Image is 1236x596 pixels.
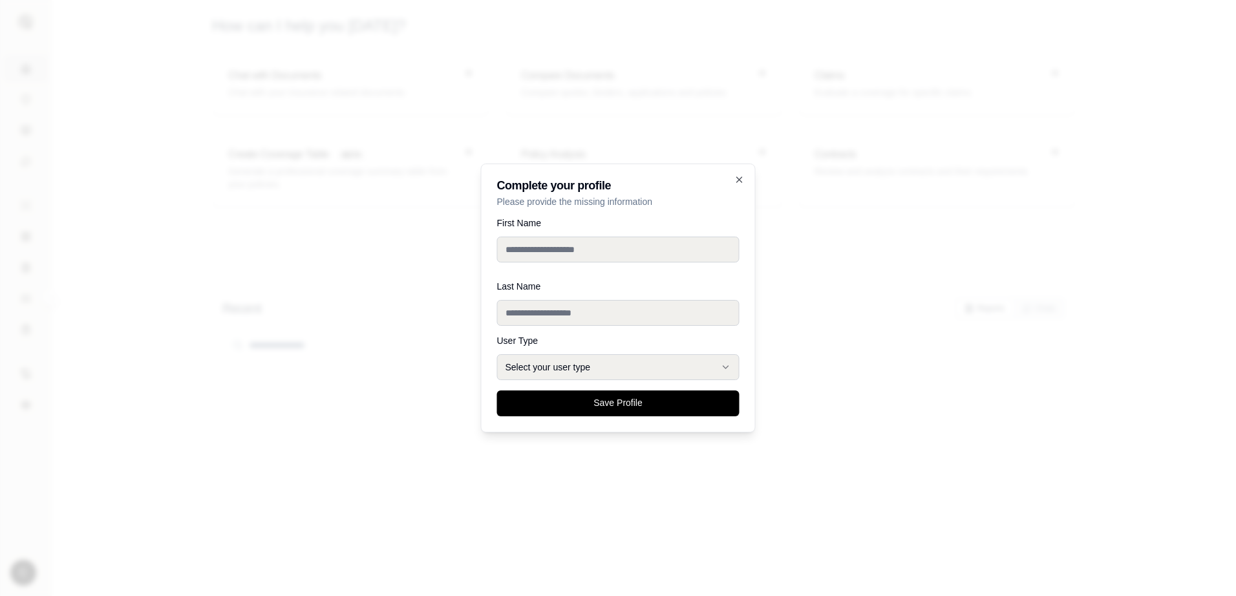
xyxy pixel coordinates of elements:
[497,282,740,291] label: Last Name
[497,336,740,345] label: User Type
[497,180,740,191] h2: Complete your profile
[497,195,740,208] p: Please provide the missing information
[497,218,740,228] label: First Name
[497,390,740,416] button: Save Profile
